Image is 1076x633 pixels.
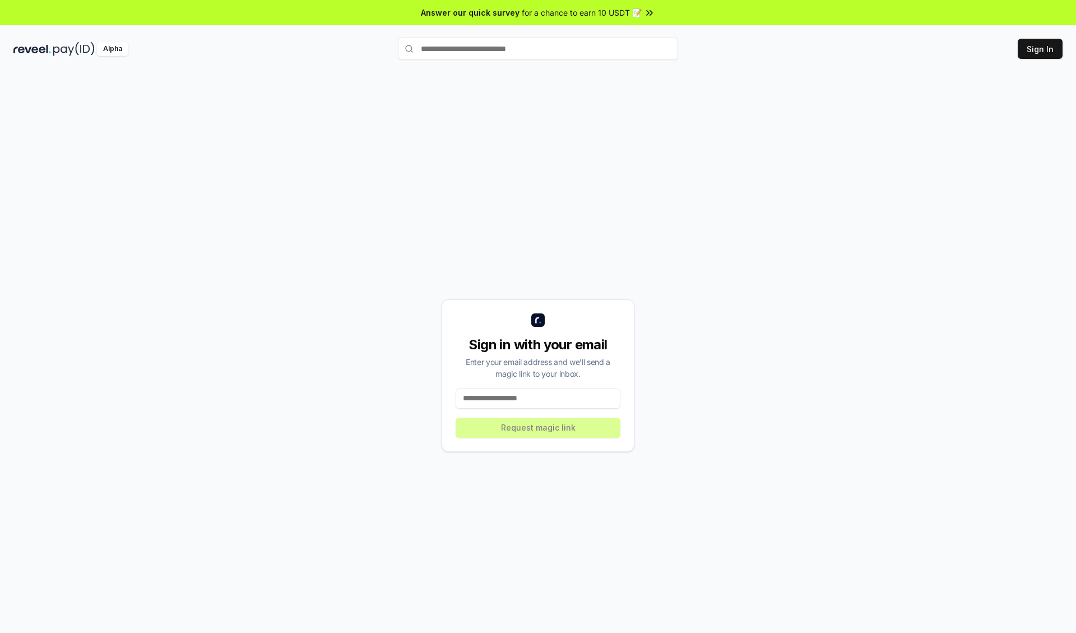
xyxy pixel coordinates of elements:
button: Sign In [1018,39,1063,59]
div: Enter your email address and we’ll send a magic link to your inbox. [456,356,620,380]
img: pay_id [53,42,95,56]
img: reveel_dark [13,42,51,56]
div: Sign in with your email [456,336,620,354]
span: for a chance to earn 10 USDT 📝 [522,7,642,19]
div: Alpha [97,42,128,56]
img: logo_small [531,313,545,327]
span: Answer our quick survey [421,7,520,19]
